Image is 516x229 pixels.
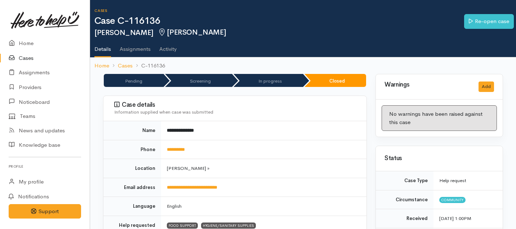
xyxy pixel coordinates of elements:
a: Re-open case [464,14,514,29]
td: Phone [103,140,161,159]
td: English [161,197,366,216]
span: [PERSON_NAME] » [167,165,209,171]
td: Help request [433,171,503,190]
a: Activity [159,36,177,57]
div: Information supplied when case was submitted [114,109,358,116]
h1: Case C-116136 [94,16,464,26]
td: Circumstance [376,190,433,209]
div: No warnings have been raised against this case [382,105,497,131]
li: C-116136 [133,62,165,70]
span: Community [439,197,466,203]
a: Cases [118,62,133,70]
nav: breadcrumb [90,57,516,74]
h3: Warnings [384,82,470,88]
h6: Cases [94,9,464,13]
li: In progress [233,74,303,87]
h2: [PERSON_NAME] [94,28,464,37]
h3: Case details [114,101,358,109]
a: Assignments [120,36,151,57]
li: Screening [165,74,232,87]
a: Details [94,36,111,57]
a: Home [94,62,109,70]
td: Location [103,159,161,178]
button: Support [9,204,81,219]
h3: Status [384,155,494,162]
td: Received [376,209,433,228]
span: HYGIENE/SANITARY SUPPLIES [201,223,256,228]
td: Email address [103,178,161,197]
h6: Profile [9,162,81,171]
td: Case Type [376,171,433,190]
td: Language [103,197,161,216]
td: Name [103,121,161,140]
span: FOOD SUPPORT [167,223,198,228]
button: Add [479,82,494,92]
span: [PERSON_NAME] [158,28,226,37]
li: Closed [304,74,366,87]
time: [DATE] 1:00PM [439,215,471,221]
li: Pending [104,74,164,87]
